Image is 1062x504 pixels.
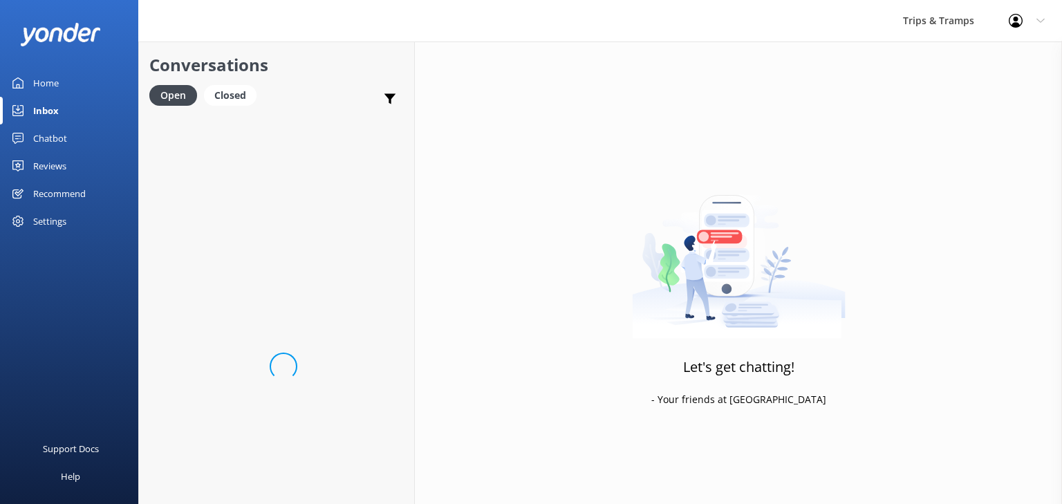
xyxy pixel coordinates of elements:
h3: Let's get chatting! [683,356,794,378]
img: yonder-white-logo.png [21,23,100,46]
div: Closed [204,85,257,106]
div: Inbox [33,97,59,124]
a: Closed [204,87,263,102]
div: Reviews [33,152,66,180]
div: Chatbot [33,124,67,152]
div: Recommend [33,180,86,207]
img: artwork of a man stealing a conversation from at giant smartphone [632,166,846,339]
div: Home [33,69,59,97]
h2: Conversations [149,52,404,78]
div: Support Docs [43,435,99,463]
a: Open [149,87,204,102]
div: Help [61,463,80,490]
p: - Your friends at [GEOGRAPHIC_DATA] [651,392,826,407]
div: Settings [33,207,66,235]
div: Open [149,85,197,106]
